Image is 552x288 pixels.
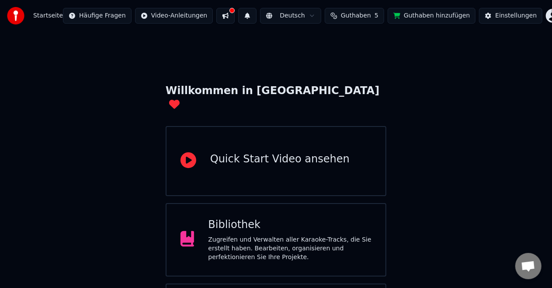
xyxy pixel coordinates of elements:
div: Quick Start Video ansehen [210,152,350,166]
span: 5 [375,11,378,20]
nav: breadcrumb [33,11,63,20]
div: Chat öffnen [515,253,542,279]
div: Willkommen in [GEOGRAPHIC_DATA] [166,84,386,112]
div: Bibliothek [208,218,371,232]
img: youka [7,7,24,25]
button: Häufige Fragen [63,8,132,24]
button: Guthaben5 [325,8,384,24]
button: Guthaben hinzufügen [388,8,476,24]
span: Startseite [33,11,63,20]
button: Einstellungen [479,8,542,24]
span: Guthaben [341,11,371,20]
div: Zugreifen und Verwalten aller Karaoke-Tracks, die Sie erstellt haben. Bearbeiten, organisieren un... [208,235,371,262]
div: Einstellungen [495,11,537,20]
button: Video-Anleitungen [135,8,213,24]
